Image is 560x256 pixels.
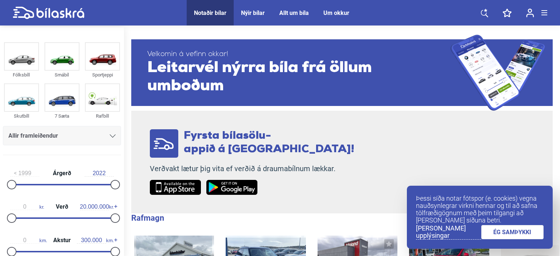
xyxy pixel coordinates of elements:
span: Fyrsta bílasölu- appið á [GEOGRAPHIC_DATA]! [184,130,354,155]
div: Sportjeppi [85,71,120,79]
a: ÉG SAMÞYKKI [481,225,544,239]
a: Um okkur [323,9,349,16]
a: Nýir bílar [241,9,265,16]
a: Velkomin á vefinn okkar!Leitarvél nýrra bíla frá öllum umboðum [131,35,553,111]
span: Leitarvél nýrra bíla frá öllum umboðum [147,59,451,95]
span: Árgerð [51,170,73,176]
span: Akstur [51,237,73,243]
p: Verðvakt lætur þig vita ef verðið á draumabílnum lækkar. [150,164,354,173]
span: kr. [10,204,44,210]
div: Rafbíll [85,112,120,120]
p: Þessi síða notar fótspor (e. cookies) vegna nauðsynlegrar virkni hennar og til að safna tölfræðig... [416,195,544,224]
a: Notaðir bílar [194,9,226,16]
a: Allt um bíla [279,9,309,16]
img: user-login.svg [526,8,534,17]
span: km. [10,237,47,244]
b: Rafmagn [131,213,164,222]
span: km. [77,237,114,244]
div: Smábíl [44,71,79,79]
span: kr. [80,204,114,210]
div: 7 Sæta [44,112,79,120]
span: Velkomin á vefinn okkar! [147,50,451,59]
span: Verð [54,204,70,210]
span: Allir framleiðendur [8,131,58,141]
div: Fólksbíll [4,71,39,79]
a: [PERSON_NAME] upplýsingar [416,225,481,240]
div: Skutbíll [4,112,39,120]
